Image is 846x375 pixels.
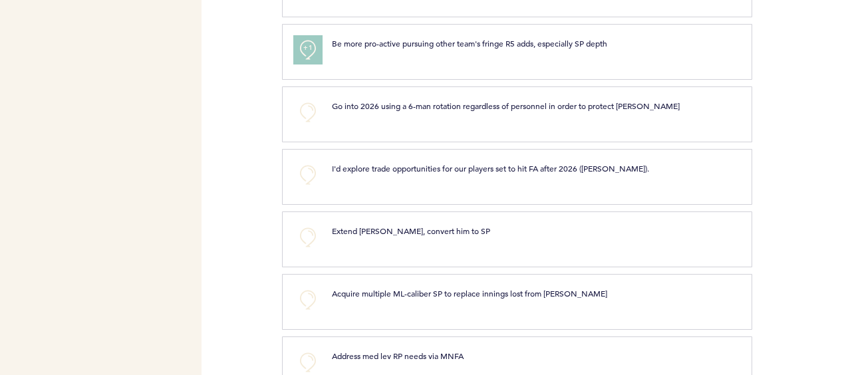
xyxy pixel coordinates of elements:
[332,38,607,49] span: Be more pro-active pursuing other team's fringe R5 adds, especially SP depth
[332,100,680,111] span: Go into 2026 using a 6-man rotation regardless of personnel in order to protect [PERSON_NAME]
[332,225,490,236] span: Extend [PERSON_NAME], convert him to SP
[332,350,464,361] span: Address med lev RP needs via MNFA
[332,288,607,299] span: Acquire multiple ML-caliber SP to replace innings lost from [PERSON_NAME]
[303,41,313,55] span: +1
[295,37,321,63] button: +1
[332,163,649,174] span: I'd explore trade opportunities for our players set to hit FA after 2026 ([PERSON_NAME]).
